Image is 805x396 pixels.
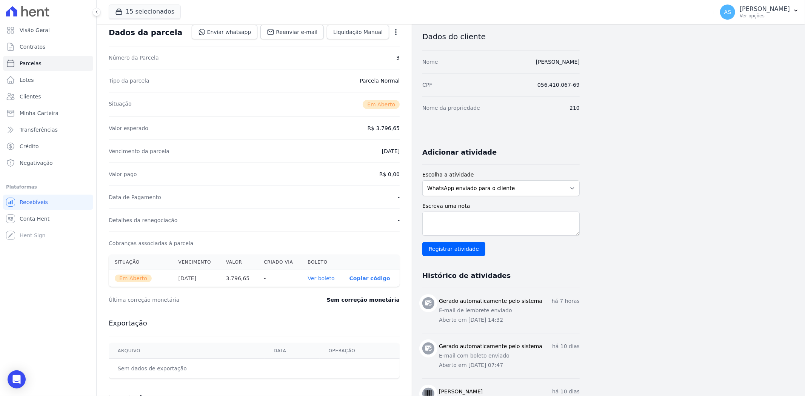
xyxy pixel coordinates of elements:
dt: Tipo da parcela [109,77,149,84]
div: Dados da parcela [109,28,182,37]
dt: CPF [422,81,432,89]
dt: Detalhes da renegociação [109,216,178,224]
dt: Valor esperado [109,124,148,132]
dt: Nome [422,58,438,66]
span: Recebíveis [20,198,48,206]
span: Visão Geral [20,26,50,34]
th: Valor [220,255,258,270]
p: Ver opções [740,13,790,19]
dd: - [398,216,400,224]
h3: [PERSON_NAME] [439,388,483,396]
h3: Adicionar atividade [422,148,497,157]
span: AS [724,9,731,15]
dd: Sem correção monetária [327,296,400,304]
p: Aberto em [DATE] 14:32 [439,316,580,324]
p: [PERSON_NAME] [740,5,790,13]
div: Plataformas [6,183,90,192]
a: [PERSON_NAME] [536,59,580,65]
span: Contratos [20,43,45,51]
th: Arquivo [109,343,265,359]
p: E-mail com boleto enviado [439,352,580,360]
a: Reenviar e-mail [260,25,324,39]
button: 15 selecionados [109,5,181,19]
a: Parcelas [3,56,93,71]
span: Lotes [20,76,34,84]
th: Situação [109,255,172,270]
h3: Gerado automaticamente pelo sistema [439,342,542,350]
label: Escolha a atividade [422,171,580,179]
dd: [DATE] [382,147,400,155]
dt: Número da Parcela [109,54,159,61]
a: Ver boleto [308,275,334,281]
p: há 7 horas [552,297,580,305]
dt: Data de Pagamento [109,193,161,201]
a: Negativação [3,155,93,170]
th: 3.796,65 [220,270,258,287]
span: Crédito [20,143,39,150]
a: Minha Carteira [3,106,93,121]
th: Operação [320,343,400,359]
th: [DATE] [172,270,220,287]
input: Registrar atividade [422,242,485,256]
p: Aberto em [DATE] 07:47 [439,361,580,369]
p: há 10 dias [552,388,580,396]
dd: Parcela Normal [360,77,400,84]
dd: - [398,193,400,201]
th: Criado via [258,255,302,270]
th: Vencimento [172,255,220,270]
div: Open Intercom Messenger [8,370,26,388]
a: Contratos [3,39,93,54]
dt: Valor pago [109,170,137,178]
dd: 210 [570,104,580,112]
dt: Vencimento da parcela [109,147,169,155]
span: Em Aberto [115,275,152,282]
dt: Cobranças associadas à parcela [109,239,193,247]
h3: Exportação [109,319,400,328]
a: Visão Geral [3,23,93,38]
span: Clientes [20,93,41,100]
dd: 056.410.067-69 [537,81,580,89]
dt: Situação [109,100,132,109]
h3: Gerado automaticamente pelo sistema [439,297,542,305]
span: Minha Carteira [20,109,58,117]
a: Liquidação Manual [327,25,389,39]
dd: R$ 0,00 [379,170,400,178]
button: Copiar código [349,275,390,281]
th: - [258,270,302,287]
a: Lotes [3,72,93,87]
span: Em Aberto [363,100,400,109]
a: Enviar whatsapp [192,25,258,39]
span: Reenviar e-mail [276,28,317,36]
p: há 10 dias [552,342,580,350]
a: Transferências [3,122,93,137]
span: Parcelas [20,60,42,67]
th: Boleto [302,255,343,270]
dd: 3 [396,54,400,61]
dt: Nome da propriedade [422,104,480,112]
a: Conta Hent [3,211,93,226]
span: Liquidação Manual [333,28,383,36]
button: AS [PERSON_NAME] Ver opções [714,2,805,23]
span: Negativação [20,159,53,167]
a: Recebíveis [3,195,93,210]
label: Escreva uma nota [422,202,580,210]
dd: R$ 3.796,65 [368,124,400,132]
th: Data [265,343,319,359]
a: Clientes [3,89,93,104]
td: Sem dados de exportação [109,359,265,379]
a: Crédito [3,139,93,154]
span: Transferências [20,126,58,134]
h3: Histórico de atividades [422,271,511,280]
dt: Última correção monetária [109,296,281,304]
span: Conta Hent [20,215,49,223]
h3: Dados do cliente [422,32,580,41]
p: E-mail de lembrete enviado [439,307,580,315]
